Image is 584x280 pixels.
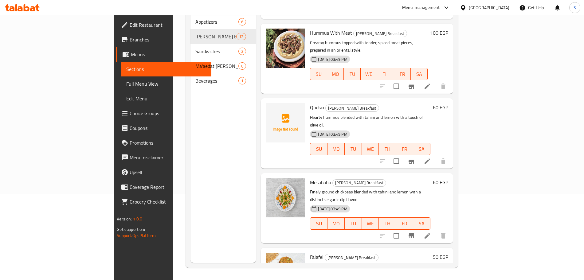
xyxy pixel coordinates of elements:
a: Choice Groups [116,106,211,121]
span: Sections [126,65,206,73]
span: Sandwiches [195,48,239,55]
div: Beverages1 [190,73,256,88]
button: delete [436,79,451,94]
h6: 100 EGP [430,29,448,37]
span: 6 [239,19,246,25]
span: Coupons [130,124,206,132]
span: WE [364,219,377,228]
div: Ma'aedat [PERSON_NAME]6 [190,59,256,73]
button: MO [327,68,344,80]
a: Coupons [116,121,211,135]
button: TU [344,68,360,80]
a: Coverage Report [116,180,211,194]
span: Beverages [195,77,239,84]
span: Hummus With Meat [310,28,352,37]
span: SA [413,70,425,79]
button: FR [396,217,413,230]
h6: 60 EGP [433,103,448,112]
span: [PERSON_NAME] Breakfast [326,105,379,112]
span: SA [416,145,428,154]
span: TH [380,70,391,79]
span: Appetizers [195,18,239,25]
span: MO [330,70,341,79]
span: 1 [239,78,246,84]
span: Upsell [130,169,206,176]
button: Branch-specific-item [404,154,419,169]
button: TH [379,217,396,230]
span: TH [381,145,394,154]
button: FR [396,143,413,155]
span: Promotions [130,139,206,146]
span: WE [364,145,377,154]
button: SU [310,217,327,230]
span: Menu disclaimer [130,154,206,161]
span: SU [313,70,324,79]
button: delete [436,154,451,169]
a: Upsell [116,165,211,180]
span: Select to update [390,229,403,242]
a: Sections [121,62,211,76]
div: items [238,18,246,25]
h6: 60 EGP [433,178,448,187]
span: FR [397,70,408,79]
div: items [238,77,246,84]
span: MO [330,145,342,154]
span: Edit Restaurant [130,21,206,29]
img: Mesabaha [266,178,305,217]
span: Menus [131,51,206,58]
div: Yafa Breakfast [195,33,236,40]
button: SU [310,68,327,80]
a: Menu disclaimer [116,150,211,165]
span: 1.0.0 [133,215,143,223]
div: [GEOGRAPHIC_DATA] [469,4,509,11]
button: TH [377,68,394,80]
div: Yafa Breakfast [353,30,407,37]
span: FR [398,145,411,154]
button: SA [413,217,430,230]
a: Grocery Checklist [116,194,211,209]
p: Creamy hummus topped with tender, spiced meat pieces, prepared in an oriental style. [310,39,427,54]
span: [DATE] 03:49 PM [316,56,350,62]
p: Hearty hummus blended with tahini and lemon with a touch of olive oil. [310,114,430,129]
a: Edit menu item [424,232,431,239]
a: Support.OpsPlatform [117,231,156,239]
button: TH [379,143,396,155]
button: Branch-specific-item [404,228,419,243]
span: Falafel [310,252,323,262]
a: Full Menu View [121,76,211,91]
div: items [238,62,246,70]
span: [PERSON_NAME] Breakfast [333,179,386,186]
div: Menu-management [402,4,440,11]
a: Edit menu item [424,83,431,90]
span: Select to update [390,155,403,168]
button: SA [411,68,427,80]
a: Edit Restaurant [116,17,211,32]
button: delete [436,228,451,243]
span: WE [363,70,375,79]
div: Yafa Breakfast [325,254,378,261]
a: Branches [116,32,211,47]
a: Edit Menu [121,91,211,106]
div: Appetizers6 [190,14,256,29]
button: TU [345,217,362,230]
span: S [574,4,576,11]
a: Promotions [116,135,211,150]
span: TU [347,145,359,154]
button: MO [327,217,345,230]
button: Branch-specific-item [404,79,419,94]
span: [PERSON_NAME] Breakfast [354,30,407,37]
img: Qudsia [266,103,305,142]
h6: 50 EGP [433,253,448,261]
span: SA [416,219,428,228]
span: 12 [237,34,246,40]
span: Qudsia [310,103,324,112]
span: TU [347,219,359,228]
button: WE [362,143,379,155]
span: TH [381,219,394,228]
nav: Menu sections [190,12,256,91]
span: 2 [239,49,246,54]
div: Yafa Breakfast [325,104,379,112]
